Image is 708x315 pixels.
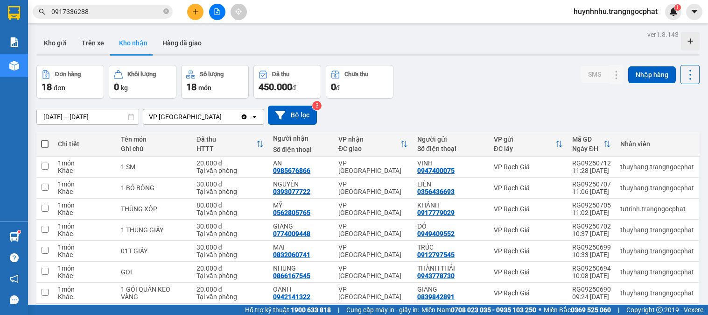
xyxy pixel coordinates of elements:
[338,145,400,152] div: ĐC giao
[8,6,20,20] img: logo-vxr
[112,32,155,54] button: Kho nhận
[58,209,112,216] div: Khác
[39,8,45,15] span: search
[273,135,329,142] div: Người nhận
[494,289,563,297] div: VP Rạch Giá
[291,306,331,314] strong: 1900 633 818
[58,265,112,272] div: 1 món
[571,306,611,314] strong: 0369 525 060
[686,4,702,20] button: caret-down
[451,306,536,314] strong: 0708 023 035 - 0935 103 250
[494,226,563,234] div: VP Rạch Giá
[421,305,536,315] span: Miền Nam
[273,272,310,279] div: 0866167545
[196,222,264,230] div: 30.000 đ
[9,61,19,71] img: warehouse-icon
[346,305,419,315] span: Cung cấp máy in - giấy in:
[494,184,563,192] div: VP Rạch Giá
[196,201,264,209] div: 80.000 đ
[566,6,665,17] span: huynhnhu.trangngocphat
[312,101,322,110] sup: 3
[196,243,264,251] div: 30.000 đ
[417,243,484,251] div: TRÚC
[235,8,242,15] span: aim
[544,305,611,315] span: Miền Bắc
[273,293,310,301] div: 0942141322
[273,222,329,230] div: GIANG
[9,37,19,47] img: solution-icon
[417,180,484,188] div: LIÊN
[620,289,694,297] div: thuyhang.trangngocphat
[417,251,455,258] div: 0912797545
[489,132,568,157] th: Toggle SortBy
[417,209,455,216] div: 0917779029
[539,308,541,312] span: ⚪️
[121,268,187,276] div: GOI
[572,293,611,301] div: 09:24 [DATE]
[572,251,611,258] div: 10:33 [DATE]
[196,272,264,279] div: Tại văn phòng
[127,71,156,78] div: Khối lượng
[245,305,331,315] span: Hỗ trợ kỹ thuật:
[121,84,128,92] span: kg
[196,230,264,237] div: Tại văn phòng
[272,71,289,78] div: Đã thu
[58,243,112,251] div: 1 món
[58,286,112,293] div: 1 món
[196,180,264,188] div: 30.000 đ
[620,226,694,234] div: thuyhang.trangngocphat
[273,188,310,195] div: 0393077722
[58,180,112,188] div: 1 món
[163,7,169,16] span: close-circle
[494,247,563,255] div: VP Rạch Giá
[121,136,187,143] div: Tên món
[338,201,408,216] div: VP [GEOGRAPHIC_DATA]
[620,140,694,148] div: Nhân viên
[273,146,329,153] div: Số điện thoại
[54,84,65,92] span: đơn
[572,167,611,174] div: 11:28 [DATE]
[9,232,19,242] img: warehouse-icon
[572,209,611,216] div: 11:02 [DATE]
[209,4,225,20] button: file-add
[568,132,616,157] th: Toggle SortBy
[417,272,455,279] div: 0943778730
[181,65,249,99] button: Số lượng18món
[572,243,611,251] div: RG09250699
[121,184,187,192] div: 1 BÓ BÔNG
[196,188,264,195] div: Tại văn phòng
[192,8,199,15] span: plus
[690,7,699,16] span: caret-down
[338,159,408,174] div: VP [GEOGRAPHIC_DATA]
[628,66,676,83] button: Nhập hàng
[163,8,169,14] span: close-circle
[10,253,19,262] span: question-circle
[251,113,258,121] svg: open
[273,209,310,216] div: 0562805765
[417,265,484,272] div: THÀNH THÁI
[572,145,603,152] div: Ngày ĐH
[674,4,681,11] sup: 1
[494,163,563,171] div: VP Rạch Giá
[155,32,209,54] button: Hàng đã giao
[259,81,292,93] span: 450.000
[55,71,81,78] div: Đơn hàng
[36,65,104,99] button: Đơn hàng18đơn
[42,81,52,93] span: 18
[417,230,455,237] div: 0949409552
[681,32,700,50] div: Tạo kho hàng mới
[336,84,340,92] span: đ
[331,81,336,93] span: 0
[121,226,187,234] div: 1 THUNG GIẤY
[417,293,455,301] div: 0839842891
[417,286,484,293] div: GIANG
[121,205,187,213] div: THÙNG XỐP
[417,167,455,174] div: 0947400075
[338,222,408,237] div: VP [GEOGRAPHIC_DATA]
[196,265,264,272] div: 20.000 đ
[572,136,603,143] div: Mã GD
[253,65,321,99] button: Đã thu450.000đ
[417,222,484,230] div: ĐÔ
[74,32,112,54] button: Trên xe
[10,274,19,283] span: notification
